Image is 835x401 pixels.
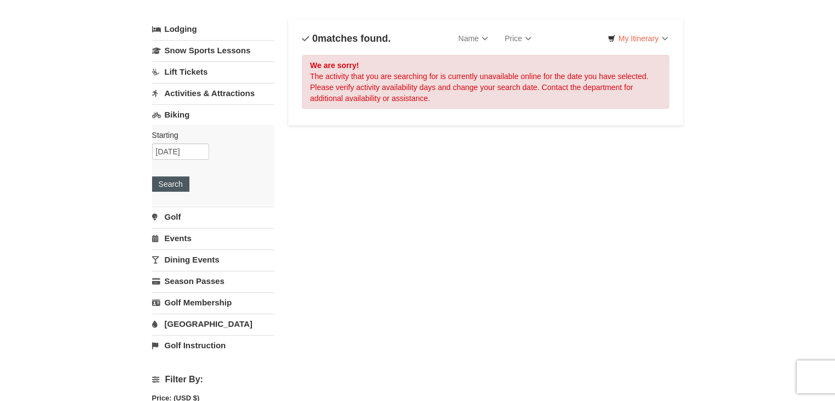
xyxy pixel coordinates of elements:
label: Starting [152,130,266,141]
a: My Itinerary [601,30,675,47]
a: Activities & Attractions [152,83,274,103]
a: Golf Instruction [152,335,274,355]
a: Dining Events [152,249,274,270]
h4: matches found. [302,33,391,44]
div: The activity that you are searching for is currently unavailable online for the date you have sel... [302,55,670,109]
a: Season Passes [152,271,274,291]
a: Golf [152,207,274,227]
a: Name [450,27,496,49]
a: Price [496,27,540,49]
a: [GEOGRAPHIC_DATA] [152,314,274,334]
a: Lift Tickets [152,62,274,82]
a: Lodging [152,19,274,39]
h4: Filter By: [152,375,274,385]
a: Events [152,228,274,248]
a: Snow Sports Lessons [152,40,274,60]
strong: We are sorry! [310,61,359,70]
a: Golf Membership [152,292,274,313]
button: Search [152,176,189,192]
a: Biking [152,104,274,125]
span: 0 [312,33,318,44]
